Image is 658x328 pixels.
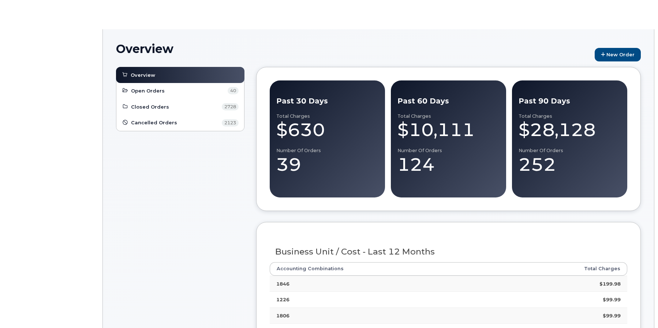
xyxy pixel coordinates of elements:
span: 2123 [222,119,239,127]
a: New Order [595,48,641,61]
h3: Business Unit / Cost - Last 12 Months [275,247,622,256]
strong: $199.98 [599,281,621,287]
h1: Overview [116,42,591,55]
span: Closed Orders [131,103,169,110]
span: Overview [131,72,155,79]
div: Number of Orders [276,148,378,154]
div: Total Charges [519,113,621,119]
div: Total Charges [276,113,378,119]
th: Total Charges [519,262,627,275]
th: Accounting Combinations [270,262,520,275]
div: $28,128 [519,119,621,141]
span: Cancelled Orders [131,119,177,126]
a: Open Orders 40 [122,86,239,95]
div: Past 90 Days [519,96,621,106]
div: 124 [397,154,500,176]
strong: 1226 [276,297,289,302]
div: 252 [519,154,621,176]
div: Number of Orders [397,148,500,154]
a: Closed Orders 2728 [122,102,239,111]
span: 40 [228,87,239,94]
div: $10,111 [397,119,500,141]
div: $630 [276,119,378,141]
a: Cancelled Orders 2123 [122,118,239,127]
strong: $99.99 [603,297,621,302]
div: Past 60 Days [397,96,500,106]
div: Total Charges [397,113,500,119]
strong: 1846 [276,281,289,287]
div: Past 30 Days [276,96,378,106]
a: Overview [121,71,239,79]
span: Open Orders [131,87,165,94]
strong: 1806 [276,313,289,318]
span: 2728 [222,103,239,110]
div: 39 [276,154,378,176]
strong: $99.99 [603,313,621,318]
div: Number of Orders [519,148,621,154]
